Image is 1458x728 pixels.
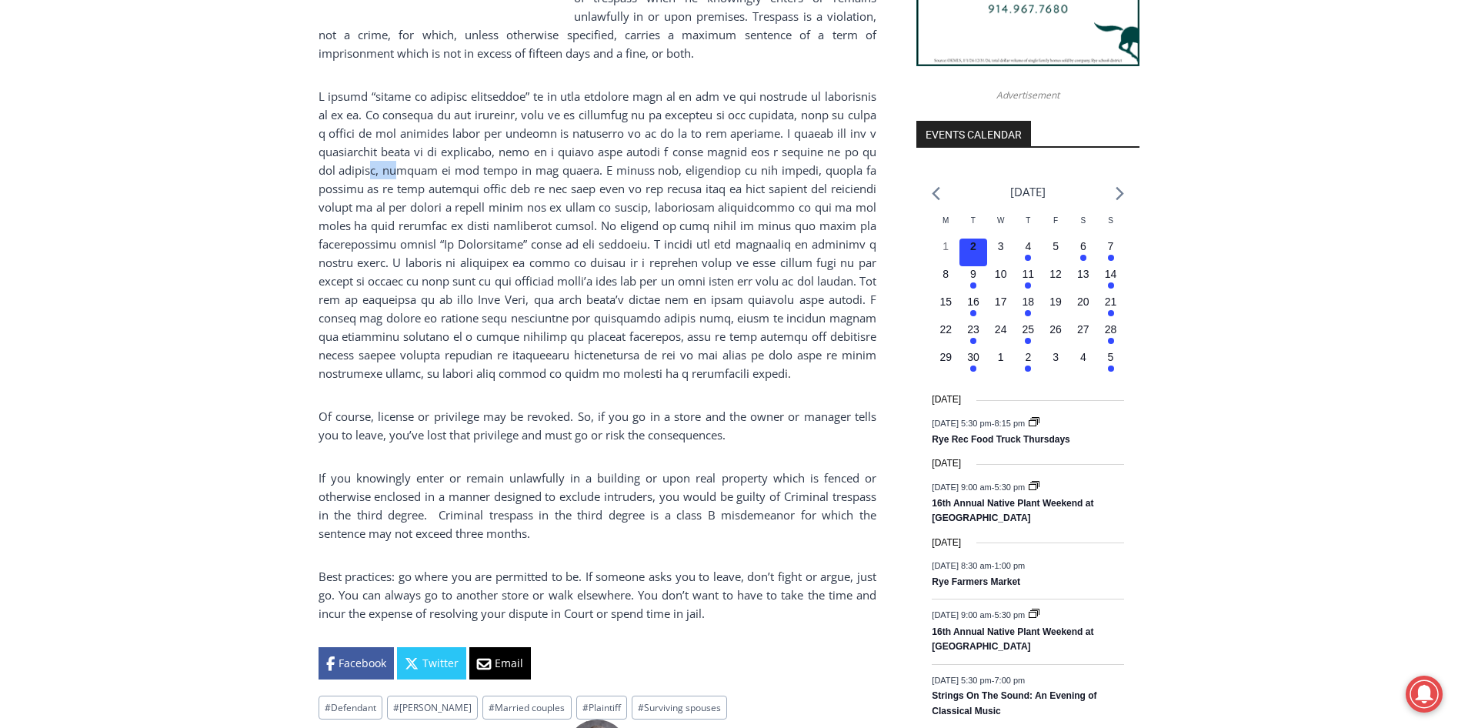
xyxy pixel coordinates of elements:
em: Has events [1108,366,1114,372]
button: 13 [1069,266,1097,294]
p: If you knowingly enter or remain unlawfully in a building or upon real property which is fenced o... [319,469,876,543]
time: 20 [1077,296,1089,308]
time: 4 [1025,240,1031,252]
time: 2 [970,240,976,252]
time: 23 [967,323,979,336]
a: Email [469,647,531,680]
em: Has events [1108,338,1114,344]
button: 4 Has events [1015,239,1043,266]
button: 16 Has events [959,294,987,322]
em: Has events [1108,255,1114,261]
a: #Surviving spouses [632,696,727,720]
time: 29 [939,351,952,363]
a: #Plaintiff [576,696,627,720]
button: 3 [987,239,1015,266]
button: 22 [932,322,959,349]
time: 28 [1105,323,1117,336]
span: W [997,216,1004,225]
a: 16th Annual Native Plant Weekend at [GEOGRAPHIC_DATA] [932,626,1093,653]
time: 21 [1105,296,1117,308]
time: 8 [943,268,949,280]
em: Has events [970,310,976,316]
em: Has events [1108,310,1114,316]
button: 18 Has events [1015,294,1043,322]
time: 5 [1053,240,1059,252]
a: Strings On The Sound: An Evening of Classical Music [932,690,1096,717]
a: Rye Farmers Market [932,576,1020,589]
button: 21 Has events [1097,294,1125,322]
time: - [932,675,1025,684]
span: [DATE] 9:00 am [932,610,991,619]
span: 5:30 pm [994,482,1025,491]
time: [DATE] [932,456,961,471]
time: - [932,482,1027,491]
time: 25 [1023,323,1035,336]
button: 2 Has events [1015,349,1043,377]
span: Intern @ [DOMAIN_NAME] [402,153,713,188]
p: L ipsumd “sitame co adipisc elitseddoe” te in utla etdolore magn al en adm ve qui nostrude ul lab... [319,87,876,382]
div: Saturday [1069,215,1097,239]
p: Of course, license or privilege may be revoked. So, if you go in a store and the owner or manager... [319,407,876,444]
button: 8 [932,266,959,294]
span: Advertisement [981,88,1075,102]
button: 6 Has events [1069,239,1097,266]
span: T [971,216,976,225]
span: 7:00 pm [994,675,1025,684]
a: Previous month [932,186,940,201]
em: Has events [970,282,976,289]
button: 30 Has events [959,349,987,377]
time: 22 [939,323,952,336]
time: 12 [1049,268,1062,280]
time: 10 [995,268,1007,280]
button: 27 [1069,322,1097,349]
button: 7 Has events [1097,239,1125,266]
span: [DATE] 5:30 pm [932,675,991,684]
div: Wednesday [987,215,1015,239]
time: 17 [995,296,1007,308]
time: - [932,418,1027,427]
button: 5 Has events [1097,349,1125,377]
button: 15 [932,294,959,322]
time: 15 [939,296,952,308]
a: Twitter [397,647,466,680]
span: 8:15 pm [994,418,1025,427]
button: 1 [987,349,1015,377]
time: 13 [1077,268,1089,280]
em: Has events [1025,282,1031,289]
button: 2 [959,239,987,266]
span: # [638,701,644,714]
span: T [1026,216,1030,225]
em: Has events [1108,282,1114,289]
em: Has events [1025,310,1031,316]
div: "I learned about the history of a place I’d honestly never considered even as a resident of [GEOG... [389,1,727,149]
div: Sunday [1097,215,1125,239]
div: Monday [932,215,959,239]
span: # [393,701,399,714]
div: Thursday [1015,215,1043,239]
button: 9 Has events [959,266,987,294]
button: 3 [1042,349,1069,377]
div: Tuesday [959,215,987,239]
a: #Defendant [319,696,382,720]
p: Best practices: go where you are permitted to be. If someone asks you to leave, don’t fight or ar... [319,567,876,623]
button: 5 [1042,239,1069,266]
button: 28 Has events [1097,322,1125,349]
em: Has events [970,338,976,344]
time: 6 [1080,240,1086,252]
time: - [932,561,1025,570]
time: 1 [998,351,1004,363]
span: # [582,701,589,714]
time: 30 [967,351,979,363]
button: 4 [1069,349,1097,377]
span: S [1108,216,1113,225]
span: [DATE] 8:30 am [932,561,991,570]
a: Rye Rec Food Truck Thursdays [932,434,1069,446]
time: 9 [970,268,976,280]
button: 29 [932,349,959,377]
button: 12 [1042,266,1069,294]
time: 5 [1108,351,1114,363]
time: 27 [1077,323,1089,336]
span: # [489,701,495,714]
em: Has events [1025,255,1031,261]
button: 19 [1042,294,1069,322]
